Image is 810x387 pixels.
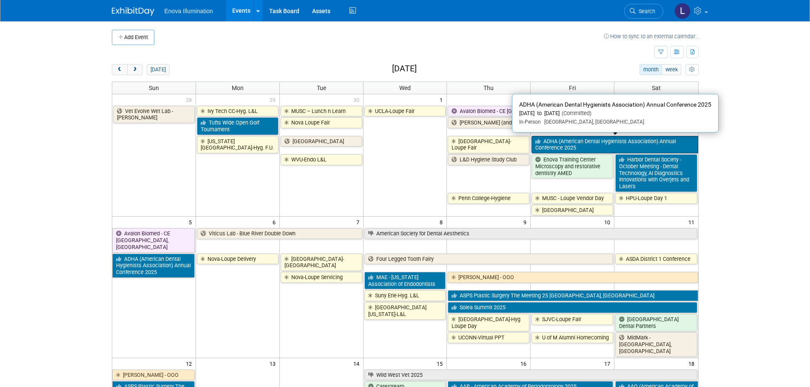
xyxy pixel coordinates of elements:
[448,290,698,301] a: ASPS Plastic Surgery The Meeting 25 [GEOGRAPHIC_DATA], [GEOGRAPHIC_DATA]
[448,302,697,313] a: Solea Summit 2025
[439,94,446,105] span: 1
[639,64,662,75] button: month
[281,106,362,117] a: MUSC – Lunch n Learn
[355,217,363,227] span: 7
[448,106,698,117] a: Avalon Biomed - CE [GEOGRAPHIC_DATA], [GEOGRAPHIC_DATA]
[520,358,530,369] span: 16
[392,64,417,73] h2: [DATE]
[317,85,326,91] span: Tue
[685,64,698,75] button: myCustomButton
[603,358,614,369] span: 17
[197,228,362,239] a: Viticus Lab - Blue River Double Down
[439,217,446,227] span: 8
[127,64,143,75] button: next
[197,254,279,265] a: Nova-Loupe Delivery
[112,64,128,75] button: prev
[531,314,613,325] a: SJVC-Loupe Fair
[185,94,196,105] span: 28
[197,136,279,153] a: [US_STATE][GEOGRAPHIC_DATA]-Hyg. F.U.
[197,117,279,135] a: Tufts Wide Open Golf Tournament
[448,117,697,128] a: [PERSON_NAME] (and [PERSON_NAME]) - SC Course
[188,217,196,227] span: 5
[197,106,279,117] a: Ivy Tech CC-Hyg. L&L
[531,193,613,204] a: MUSC - Loupe Vendor Day
[615,193,697,204] a: HPU-Loupe Day 1
[112,30,154,45] button: Add Event
[364,272,446,289] a: MAE - [US_STATE] Association of Endodontists
[272,217,279,227] span: 6
[112,7,154,16] img: ExhibitDay
[569,85,576,91] span: Fri
[147,64,169,75] button: [DATE]
[399,85,411,91] span: Wed
[615,314,697,331] a: [GEOGRAPHIC_DATA] Dental Partners
[652,85,661,91] span: Sat
[352,94,363,105] span: 30
[615,254,697,265] a: ASDA District 1 Conference
[604,33,699,40] a: How to sync to an external calendar...
[364,370,697,381] a: Wild West Vet 2025
[364,290,446,301] a: Suny Erie-Hyg. L&L
[448,154,529,165] a: L&D Hygiene Study Club
[541,119,644,125] span: [GEOGRAPHIC_DATA], [GEOGRAPHIC_DATA]
[364,106,446,117] a: UCLA-Loupe Fair
[615,154,697,192] a: Harbor Dental Society - October Meeting - Dental Technology, AI Diagnostics Innovations with Over...
[269,94,279,105] span: 29
[281,272,362,283] a: Nova-Loupe Servicing
[448,193,529,204] a: Penn College-Hygiene
[531,136,698,153] a: ADHA (American Dental Hygienists Association) Annual Conference 2025
[149,85,159,91] span: Sun
[448,314,529,331] a: [GEOGRAPHIC_DATA]-Hyg Loupe Day
[165,8,213,14] span: Enova Illumination
[364,302,446,319] a: [GEOGRAPHIC_DATA][US_STATE]-L&L
[436,358,446,369] span: 15
[281,136,362,147] a: [GEOGRAPHIC_DATA]
[112,228,195,252] a: Avalon Biomed - CE [GEOGRAPHIC_DATA], [GEOGRAPHIC_DATA]
[113,106,195,123] a: Vet Evolve Wet Lab - [PERSON_NAME]
[364,254,614,265] a: Four Legged Tooth Fairy
[519,119,541,125] span: In-Person
[185,358,196,369] span: 12
[232,85,244,91] span: Mon
[448,272,698,283] a: [PERSON_NAME] - OOO
[523,217,530,227] span: 9
[364,228,697,239] a: American Society for Dental Aesthetics
[519,110,711,117] div: [DATE] to [DATE]
[448,136,529,153] a: [GEOGRAPHIC_DATA]-Loupe Fair
[688,217,698,227] span: 11
[448,332,529,343] a: UCONN-Virtual PPT
[281,154,362,165] a: WVU-Endo L&L
[674,3,691,19] img: Lucas Mlinarcik
[519,101,711,108] span: ADHA (American Dental Hygienists Association) Annual Conference 2025
[281,254,362,271] a: [GEOGRAPHIC_DATA]-[GEOGRAPHIC_DATA]
[112,254,195,278] a: ADHA (American Dental Hygienists Association) Annual Conference 2025
[603,217,614,227] span: 10
[615,332,697,356] a: MidMark - [GEOGRAPHIC_DATA], [GEOGRAPHIC_DATA]
[281,117,362,128] a: Nova Loupe Fair
[560,110,591,116] span: (Committed)
[531,332,613,343] a: U of M Alumni Homecoming
[352,358,363,369] span: 14
[269,358,279,369] span: 13
[636,8,655,14] span: Search
[483,85,494,91] span: Thu
[688,358,698,369] span: 18
[531,205,613,216] a: [GEOGRAPHIC_DATA]
[531,154,613,178] a: Enova Training Center Microscopy and restorative dentistry AMED
[689,67,695,73] i: Personalize Calendar
[662,64,681,75] button: week
[112,370,195,381] a: [PERSON_NAME] - OOO
[624,4,663,19] a: Search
